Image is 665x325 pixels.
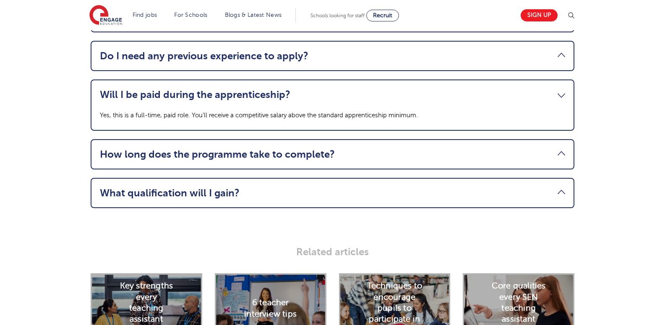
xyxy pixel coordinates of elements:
h3: Related articles [127,246,538,258]
a: How long does the programme take to complete? [100,148,565,160]
span: Schools looking for staff [310,13,365,18]
span: Recruit [373,12,392,18]
a: Do I need any previous experience to apply? [100,50,565,62]
a: Sign up [521,9,558,21]
p: Yes, this is a full-time, paid role. You’ll receive a competitive salary above the standard appre... [100,109,565,122]
a: Key strengths every teaching assistant should have [91,304,202,312]
a: Blogs & Latest News [225,12,282,18]
a: Core qualities every SEN teaching assistant needs [463,304,574,312]
a: Will I be paid during the apprenticeship? [100,89,565,100]
a: What qualification will I gain? [100,187,565,199]
a: Find jobs [133,12,157,18]
h2: 6 teacher interview tips [243,297,298,320]
a: Recruit [366,10,399,21]
a: 6 teacher interview tips [215,304,326,312]
a: Techniques to encourage pupils to participate in class [339,304,451,312]
img: Engage Education [89,5,122,26]
a: For Schools [174,12,207,18]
